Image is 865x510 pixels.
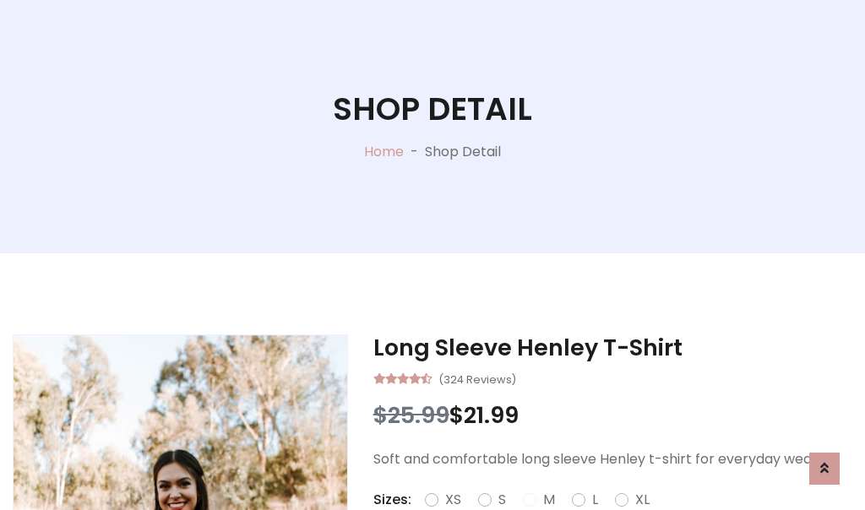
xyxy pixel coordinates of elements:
label: S [498,490,506,510]
p: Shop Detail [425,142,501,162]
label: M [543,490,555,510]
label: L [592,490,598,510]
p: - [404,142,425,162]
small: (324 Reviews) [438,368,516,388]
p: Soft and comfortable long sleeve Henley t-shirt for everyday wear. [373,449,852,469]
p: Sizes: [373,490,411,510]
span: 21.99 [464,399,519,431]
h3: $ [373,402,852,429]
span: $25.99 [373,399,449,431]
h3: Long Sleeve Henley T-Shirt [373,334,852,361]
a: Home [364,142,404,161]
label: XL [635,490,650,510]
label: XS [445,490,461,510]
h1: Shop Detail [333,90,532,128]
